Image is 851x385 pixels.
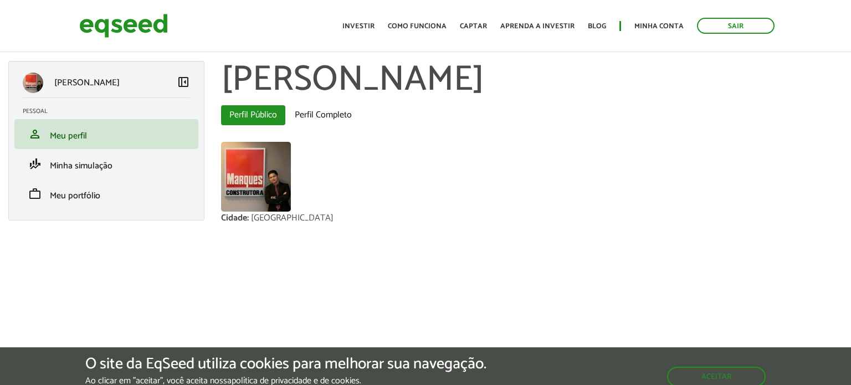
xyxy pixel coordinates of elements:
[177,75,190,89] span: left_panel_close
[388,23,447,30] a: Como funciona
[28,187,42,201] span: work
[342,23,375,30] a: Investir
[251,214,334,223] div: [GEOGRAPHIC_DATA]
[286,105,360,125] a: Perfil Completo
[221,214,251,223] div: Cidade
[221,105,285,125] a: Perfil Público
[634,23,684,30] a: Minha conta
[14,149,198,179] li: Minha simulação
[50,129,87,143] span: Meu perfil
[221,61,843,100] h1: [PERSON_NAME]
[14,179,198,209] li: Meu portfólio
[221,142,291,212] a: Ver perfil do usuário.
[247,211,249,225] span: :
[79,11,168,40] img: EqSeed
[23,157,190,171] a: finance_modeMinha simulação
[50,158,112,173] span: Minha simulação
[588,23,606,30] a: Blog
[23,127,190,141] a: personMeu perfil
[28,127,42,141] span: person
[23,108,198,115] h2: Pessoal
[221,142,291,212] img: Foto de Wanderley Oliveira da Silva
[697,18,775,34] a: Sair
[50,188,100,203] span: Meu portfólio
[14,119,198,149] li: Meu perfil
[500,23,575,30] a: Aprenda a investir
[28,157,42,171] span: finance_mode
[54,78,120,88] p: [PERSON_NAME]
[85,356,486,373] h5: O site da EqSeed utiliza cookies para melhorar sua navegação.
[177,75,190,91] a: Colapsar menu
[23,187,190,201] a: workMeu portfólio
[460,23,487,30] a: Captar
